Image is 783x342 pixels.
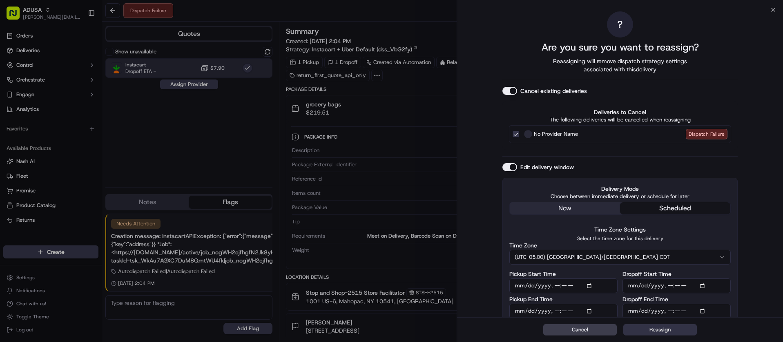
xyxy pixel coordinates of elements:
button: Cancel [543,324,617,335]
h2: Are you sure you want to reassign? [542,41,699,54]
label: Deliveries to Cancel [509,108,731,116]
div: ? [607,11,633,38]
img: Nash [8,8,25,24]
label: Dropoff Start Time [622,271,671,277]
span: No Provider Name [534,130,578,138]
div: We're available if you need us! [28,86,103,93]
a: 📗Knowledge Base [5,115,66,130]
button: now [510,202,620,214]
a: 💻API Documentation [66,115,134,130]
a: Powered byPylon [58,138,99,144]
label: Cancel existing deliveries [520,87,587,95]
label: Pickup Start Time [509,271,556,277]
div: 📗 [8,119,15,126]
button: scheduled [620,202,730,214]
img: 1736555255976-a54dd68f-1ca7-489b-9aae-adbdc363a1c4 [8,78,23,93]
label: Delivery Mode [509,185,731,193]
label: Time Zone [509,243,537,248]
p: Select the time zone for this delivery [509,235,731,242]
label: Edit delivery window [520,163,574,171]
span: Pylon [81,138,99,144]
div: 💻 [69,119,76,126]
span: API Documentation [77,118,131,126]
button: Reassign [623,324,697,335]
label: Dropoff End Time [622,296,668,302]
p: The following deliveries will be cancelled when reassigning [509,116,731,124]
p: Welcome 👋 [8,33,149,46]
span: Reassigning will remove dispatch strategy settings associated with this delivery [542,57,698,73]
label: Time Zone Settings [594,226,646,233]
span: Knowledge Base [16,118,62,126]
input: Got a question? Start typing here... [21,53,147,61]
div: Start new chat [28,78,134,86]
p: Choose between immediate delivery or schedule for later [509,193,731,200]
button: Start new chat [139,80,149,90]
label: Pickup End Time [509,296,553,302]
